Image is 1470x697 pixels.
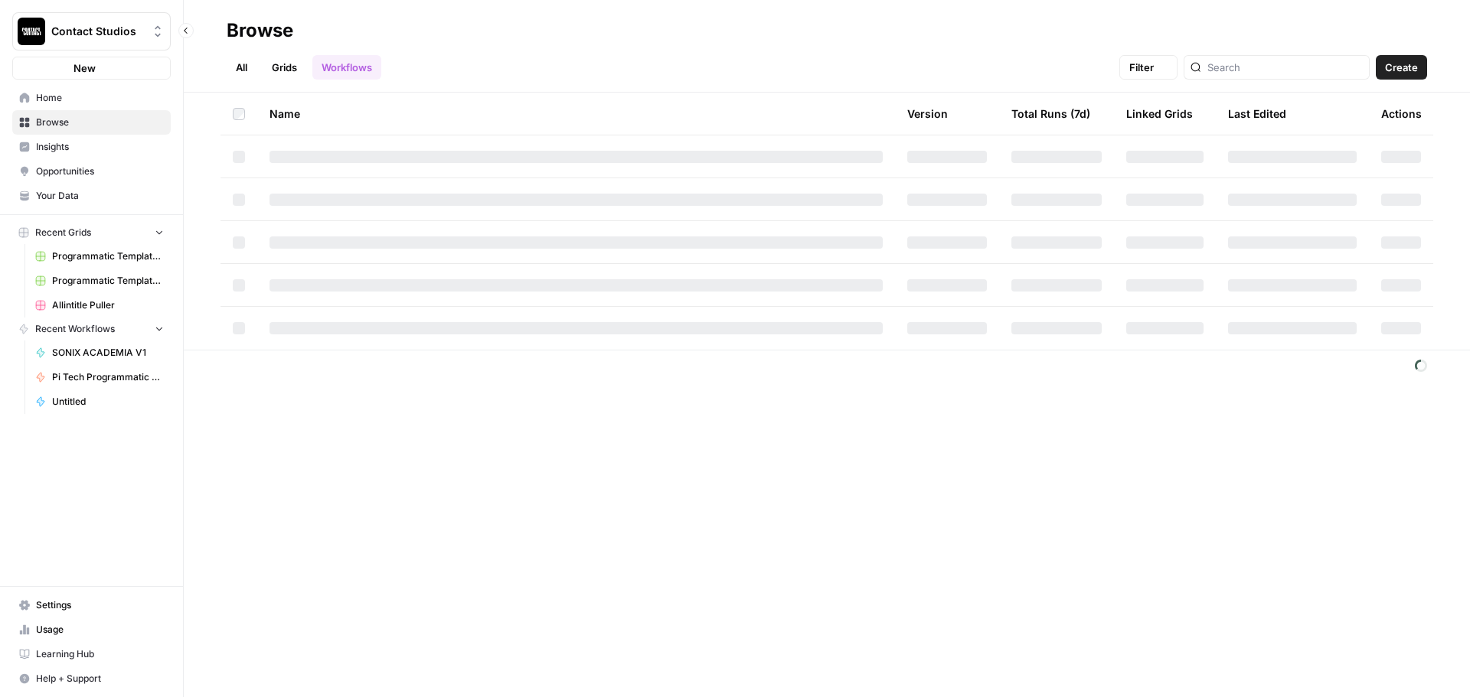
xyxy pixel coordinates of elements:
[28,340,171,365] a: SONIX ACADEMIA V1
[1376,55,1427,80] button: Create
[12,666,171,691] button: Help + Support
[36,189,164,203] span: Your Data
[35,322,115,336] span: Recent Workflows
[28,365,171,389] a: Pi Tech Programmatic Service pages
[1228,93,1286,135] div: Last Edited
[52,346,164,360] span: SONIX ACADEMIA V1
[907,93,948,135] div: Version
[12,318,171,340] button: Recent Workflows
[52,298,164,312] span: Allintitle Puller
[1011,93,1090,135] div: Total Runs (7d)
[36,598,164,612] span: Settings
[227,55,256,80] a: All
[12,135,171,159] a: Insights
[35,226,91,239] span: Recent Grids
[52,249,164,263] span: Programmatic Template [chatgpt prompts for] - AirOps
[36,91,164,105] span: Home
[227,18,293,43] div: Browse
[51,24,144,39] span: Contact Studios
[1381,93,1422,135] div: Actions
[12,12,171,50] button: Workspace: Contact Studios
[12,110,171,135] a: Browse
[12,221,171,244] button: Recent Grids
[1119,55,1178,80] button: Filter
[28,244,171,269] a: Programmatic Template [chatgpt prompts for] - AirOps
[1129,60,1154,75] span: Filter
[12,593,171,617] a: Settings
[28,389,171,414] a: Untitled
[36,116,164,129] span: Browse
[36,623,164,637] span: Usage
[52,395,164,409] span: Untitled
[12,617,171,642] a: Usage
[1207,60,1363,75] input: Search
[52,370,164,384] span: Pi Tech Programmatic Service pages
[52,274,164,288] span: Programmatic Template [prompts_ai for] - AirOps - prompts_ai for.csv
[36,140,164,154] span: Insights
[36,647,164,661] span: Learning Hub
[28,269,171,293] a: Programmatic Template [prompts_ai for] - AirOps - prompts_ai for.csv
[18,18,45,45] img: Contact Studios Logo
[28,293,171,318] a: Allintitle Puller
[12,184,171,208] a: Your Data
[12,86,171,110] a: Home
[312,55,381,80] a: Workflows
[36,164,164,178] span: Opportunities
[12,57,171,80] button: New
[12,159,171,184] a: Opportunities
[1126,93,1193,135] div: Linked Grids
[269,93,883,135] div: Name
[263,55,306,80] a: Grids
[12,642,171,666] a: Learning Hub
[73,60,96,76] span: New
[36,672,164,686] span: Help + Support
[1385,60,1418,75] span: Create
